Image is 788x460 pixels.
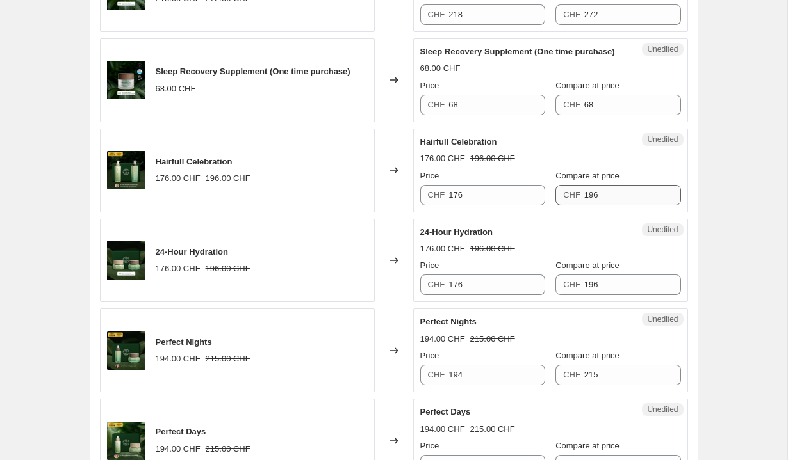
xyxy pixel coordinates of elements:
[555,81,620,90] span: Compare at price
[555,171,620,180] span: Compare at price
[470,333,515,345] strike: 215.00 CHF
[428,280,445,289] span: CHF
[156,353,201,365] div: 194.00 CHF
[428,100,445,109] span: CHF
[156,337,212,347] span: Perfect Nights
[420,227,493,237] span: 24-Hour Hydration
[647,404,678,415] span: Unedited
[555,351,620,360] span: Compare at price
[107,151,145,189] img: HairfullCelebrationEnglish_1f541eab-5b76-430c-871e-0f539f42d5ad_80x.png
[420,423,465,436] div: 194.00 CHF
[420,333,465,345] div: 194.00 CHF
[420,317,477,326] span: Perfect Nights
[470,152,515,165] strike: 196.00 CHF
[420,152,465,165] div: 176.00 CHF
[206,172,250,185] strike: 196.00 CHF
[156,427,206,436] span: Perfect Days
[563,100,580,109] span: CHF
[420,260,439,270] span: Price
[156,157,233,166] span: Hairfull Celebration
[107,331,145,370] img: PerfectNightsEnglish_80x.png
[156,67,350,76] span: Sleep Recovery Supplement (One time purchase)
[563,10,580,19] span: CHF
[206,262,250,275] strike: 196.00 CHF
[555,441,620,450] span: Compare at price
[420,81,439,90] span: Price
[206,443,250,456] strike: 215.00 CHF
[647,44,678,54] span: Unedited
[647,314,678,324] span: Unedited
[420,47,615,56] span: Sleep Recovery Supplement (One time purchase)
[420,62,461,75] div: 68.00 CHF
[156,443,201,456] div: 194.00 CHF
[428,370,445,379] span: CHF
[156,247,228,257] span: 24-Hour Hydration
[428,190,445,200] span: CHF
[156,83,196,95] div: 68.00 CHF
[470,242,515,255] strike: 196.00 CHF
[420,351,439,360] span: Price
[156,262,201,275] div: 176.00 CHF
[420,407,471,416] span: Perfect Days
[107,241,145,280] img: 24HourHydrationEnglish_78e7eae2-5ed5-4514-b381-ad834a0f7109_80x.png
[647,225,678,235] span: Unedited
[428,10,445,19] span: CHF
[555,260,620,270] span: Compare at price
[563,190,580,200] span: CHF
[420,137,497,147] span: Hairfull Celebration
[470,423,515,436] strike: 215.00 CHF
[420,441,439,450] span: Price
[206,353,250,365] strike: 215.00 CHF
[420,171,439,180] span: Price
[420,242,465,255] div: 176.00 CHF
[107,422,145,460] img: PerfectDaysEnglish_e6e4d8c7-01ef-4106-9e22-f376b0eb2a10_80x.png
[563,280,580,289] span: CHF
[156,172,201,185] div: 176.00 CHF
[563,370,580,379] span: CHF
[107,61,145,99] img: NightSupplementEnglish_80x.png
[647,134,678,145] span: Unedited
